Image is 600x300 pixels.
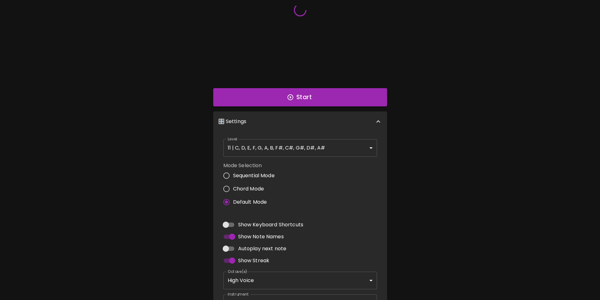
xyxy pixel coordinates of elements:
[213,111,387,132] div: 🎛️ Settings
[238,221,303,229] span: Show Keyboard Shortcuts
[238,233,284,241] span: Show Note Names
[238,245,287,252] span: Autoplay next note
[233,185,264,193] span: Chord Mode
[223,162,280,169] label: Mode Selection
[238,257,270,264] span: Show Streak
[228,136,237,142] label: Level
[228,292,249,297] label: Instrument
[233,172,275,179] span: Sequential Mode
[218,118,247,125] p: 🎛️ Settings
[223,139,377,157] div: 11 | C, D, E, F, G, A, B, F#, C#, G#, D#, A#
[228,269,248,274] label: Octave(s)
[223,272,377,289] div: High Voice
[233,198,267,206] span: Default Mode
[213,88,387,106] button: Start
